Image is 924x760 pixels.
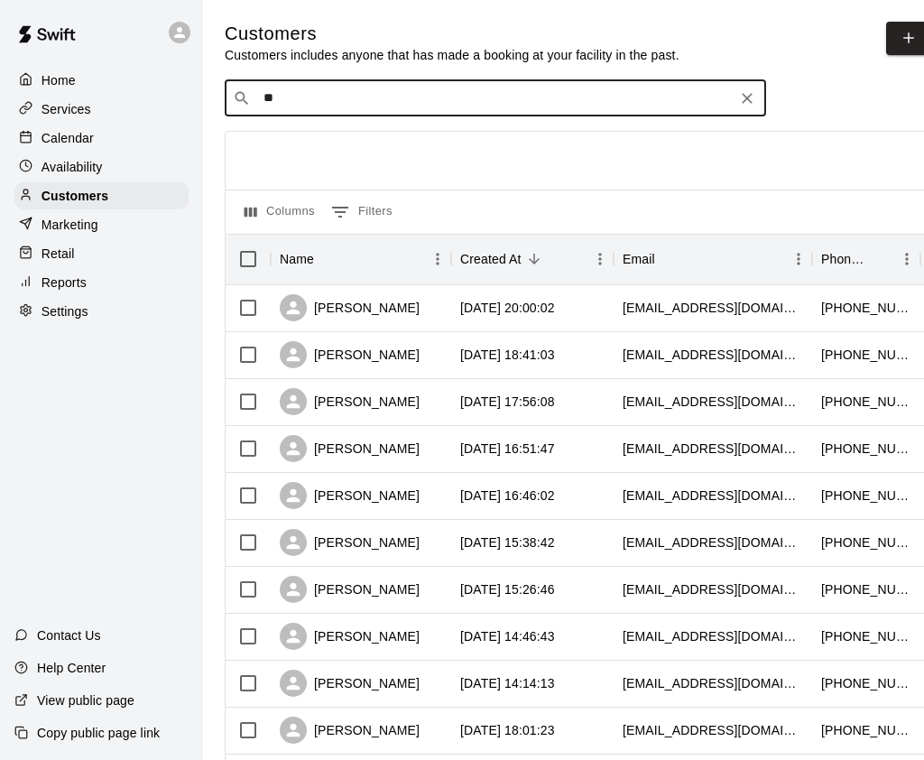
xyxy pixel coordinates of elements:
[868,246,893,272] button: Sort
[14,153,189,181] a: Availability
[37,659,106,677] p: Help Center
[460,487,555,505] div: 2025-09-12 16:46:02
[424,246,451,273] button: Menu
[42,245,75,263] p: Retail
[812,234,920,284] div: Phone Number
[623,346,803,364] div: nbulloa24@gmail.com
[893,246,920,273] button: Menu
[327,198,397,227] button: Show filters
[655,246,680,272] button: Sort
[14,240,189,267] a: Retail
[623,440,803,458] div: morganprine2@gmail.com
[14,67,189,94] a: Home
[225,46,679,64] p: Customers includes anyone that has made a booking at your facility in the past.
[460,580,555,598] div: 2025-09-12 15:26:46
[460,627,555,645] div: 2025-09-12 14:46:43
[280,341,420,368] div: [PERSON_NAME]
[451,234,614,284] div: Created At
[460,299,555,317] div: 2025-09-12 20:00:02
[42,129,94,147] p: Calendar
[14,269,189,296] a: Reports
[37,724,160,742] p: Copy public page link
[225,80,766,116] div: Search customers by name or email
[821,721,911,739] div: +15636506251
[821,533,911,551] div: +13092360288
[42,302,88,320] p: Settings
[42,100,91,118] p: Services
[460,533,555,551] div: 2025-09-12 15:38:42
[460,346,555,364] div: 2025-09-12 18:41:03
[735,86,760,111] button: Clear
[14,298,189,325] a: Settings
[623,674,803,692] div: gimbelj@hotmail.com
[280,717,420,744] div: [PERSON_NAME]
[821,580,911,598] div: +15633704780
[785,246,812,273] button: Menu
[460,674,555,692] div: 2025-09-12 14:14:13
[460,393,555,411] div: 2025-09-12 17:56:08
[42,71,76,89] p: Home
[37,691,134,709] p: View public page
[14,125,189,152] a: Calendar
[623,580,803,598] div: brockhalverson@aol.com
[314,246,339,272] button: Sort
[587,246,614,273] button: Menu
[280,529,420,556] div: [PERSON_NAME]
[280,234,314,284] div: Name
[614,234,812,284] div: Email
[42,216,98,234] p: Marketing
[623,393,803,411] div: dreamers22101@yahoo.com
[240,198,319,227] button: Select columns
[623,487,803,505] div: p.allie@outlook.com
[821,674,911,692] div: +15633402847
[821,487,911,505] div: +13146160195
[623,721,803,739] div: a.friems@gmail.com
[623,627,803,645] div: aidanehamner@gmail.com
[460,721,555,739] div: 2025-09-11 18:01:23
[821,627,911,645] div: +13193330550
[14,182,189,209] a: Customers
[821,234,868,284] div: Phone Number
[623,234,655,284] div: Email
[522,246,547,272] button: Sort
[225,22,679,46] h5: Customers
[821,346,911,364] div: +15155594823
[280,294,420,321] div: [PERSON_NAME]
[280,388,420,415] div: [PERSON_NAME]
[42,158,103,176] p: Availability
[821,299,911,317] div: +13092921191
[42,273,87,292] p: Reports
[14,211,189,238] a: Marketing
[623,533,803,551] div: brock2308@gmail.com
[42,187,108,205] p: Customers
[271,234,451,284] div: Name
[280,576,420,603] div: [PERSON_NAME]
[14,96,189,123] a: Services
[821,440,911,458] div: +13096442562
[460,440,555,458] div: 2025-09-12 16:51:47
[460,234,522,284] div: Created At
[280,435,420,462] div: [PERSON_NAME]
[280,670,420,697] div: [PERSON_NAME]
[280,623,420,650] div: [PERSON_NAME]
[623,299,803,317] div: andersontiffany86@yahoo.com
[821,393,911,411] div: +13092369666
[280,482,420,509] div: [PERSON_NAME]
[37,626,101,644] p: Contact Us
